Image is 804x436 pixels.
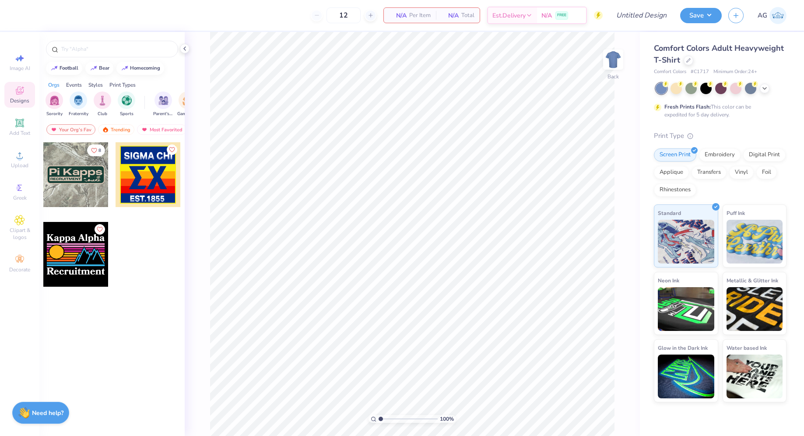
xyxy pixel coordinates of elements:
span: Parent's Weekend [153,111,173,117]
div: This color can be expedited for 5 day delivery. [664,103,772,119]
input: Try "Alpha" [60,45,172,53]
img: Neon Ink [658,287,714,331]
img: Aerin Glenn [769,7,786,24]
div: Embroidery [699,148,741,162]
strong: Fresh Prints Flash: [664,103,711,110]
img: trend_line.gif [51,66,58,71]
span: Clipart & logos [4,227,35,241]
span: 8 [98,148,101,153]
div: Print Types [109,81,136,89]
img: trend_line.gif [90,66,97,71]
button: football [46,62,82,75]
img: Back [604,51,622,68]
span: FREE [557,12,566,18]
img: Metallic & Glitter Ink [727,287,783,331]
div: filter for Sorority [46,91,63,117]
div: filter for Club [94,91,111,117]
img: most_fav.gif [141,127,148,133]
button: filter button [177,91,197,117]
button: Like [167,144,177,155]
span: Puff Ink [727,208,745,218]
span: AG [758,11,767,21]
img: Water based Ink [727,355,783,398]
span: N/A [441,11,459,20]
img: Puff Ink [727,220,783,264]
input: Untitled Design [609,7,674,24]
div: Trending [98,124,134,135]
div: Orgs [48,81,60,89]
div: Digital Print [743,148,786,162]
div: bear [99,66,109,70]
span: Per Item [409,11,431,20]
button: Like [95,224,105,235]
button: filter button [46,91,63,117]
span: Est. Delivery [492,11,526,20]
div: filter for Sports [118,91,135,117]
img: most_fav.gif [50,127,57,133]
button: bear [85,62,113,75]
div: Screen Print [654,148,696,162]
img: Standard [658,220,714,264]
strong: Need help? [32,409,63,417]
div: Vinyl [729,166,754,179]
button: Like [87,144,105,156]
div: Back [607,73,619,81]
img: Game Day Image [183,95,193,105]
span: Decorate [9,266,30,273]
div: Print Type [654,131,786,141]
img: Club Image [98,95,107,105]
img: trend_line.gif [121,66,128,71]
button: filter button [69,91,88,117]
span: Game Day [177,111,197,117]
input: – – [327,7,361,23]
div: filter for Game Day [177,91,197,117]
div: football [60,66,78,70]
span: Glow in the Dark Ink [658,343,708,352]
div: Most Favorited [137,124,186,135]
span: Club [98,111,107,117]
img: Sports Image [122,95,132,105]
div: Foil [756,166,777,179]
span: Upload [11,162,28,169]
div: filter for Fraternity [69,91,88,117]
span: N/A [389,11,407,20]
button: filter button [153,91,173,117]
div: Your Org's Fav [46,124,95,135]
button: filter button [118,91,135,117]
span: N/A [541,11,552,20]
span: Metallic & Glitter Ink [727,276,778,285]
div: Applique [654,166,689,179]
button: homecoming [116,62,164,75]
span: Fraternity [69,111,88,117]
button: filter button [94,91,111,117]
span: Sorority [46,111,63,117]
span: Minimum Order: 24 + [713,68,757,76]
span: Comfort Colors [654,68,686,76]
span: Designs [10,97,29,104]
a: AG [758,7,786,24]
span: Standard [658,208,681,218]
div: Transfers [692,166,727,179]
button: Save [680,8,722,23]
span: Sports [120,111,133,117]
span: Add Text [9,130,30,137]
span: Image AI [10,65,30,72]
img: Fraternity Image [74,95,83,105]
div: Rhinestones [654,183,696,197]
span: Greek [13,194,27,201]
div: Styles [88,81,103,89]
span: Total [461,11,474,20]
div: homecoming [130,66,160,70]
div: Events [66,81,82,89]
img: Glow in the Dark Ink [658,355,714,398]
span: 100 % [440,415,454,423]
span: Comfort Colors Adult Heavyweight T-Shirt [654,43,784,65]
img: trending.gif [102,127,109,133]
img: Sorority Image [49,95,60,105]
span: Neon Ink [658,276,679,285]
div: filter for Parent's Weekend [153,91,173,117]
span: # C1717 [691,68,709,76]
span: Water based Ink [727,343,767,352]
img: Parent's Weekend Image [158,95,169,105]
